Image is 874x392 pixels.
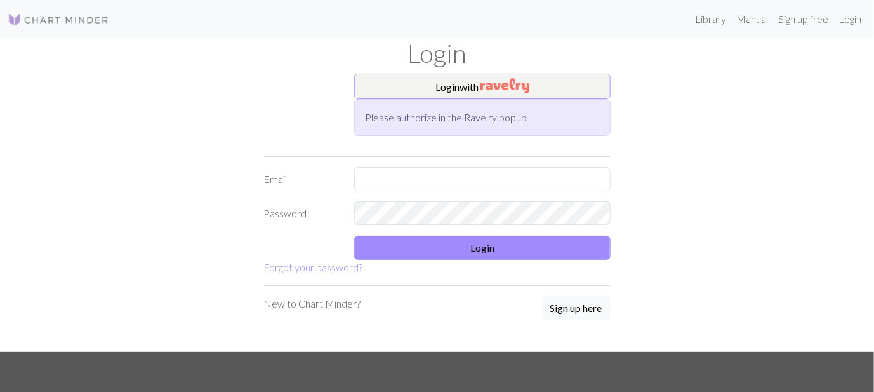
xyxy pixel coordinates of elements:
a: Login [833,6,866,32]
a: Sign up free [773,6,833,32]
label: Email [256,167,347,191]
a: Sign up here [542,296,611,321]
h1: Login [76,38,799,69]
p: New to Chart Minder? [264,296,361,311]
button: Sign up here [542,296,611,320]
a: Manual [731,6,773,32]
label: Password [256,201,347,226]
div: Please authorize in the Ravelry popup [354,99,611,136]
button: Loginwith [354,74,611,99]
button: Login [354,236,611,260]
a: Library [690,6,731,32]
img: Ravelry [480,78,529,93]
img: Logo [8,12,109,27]
a: Forgot your password? [264,261,363,273]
